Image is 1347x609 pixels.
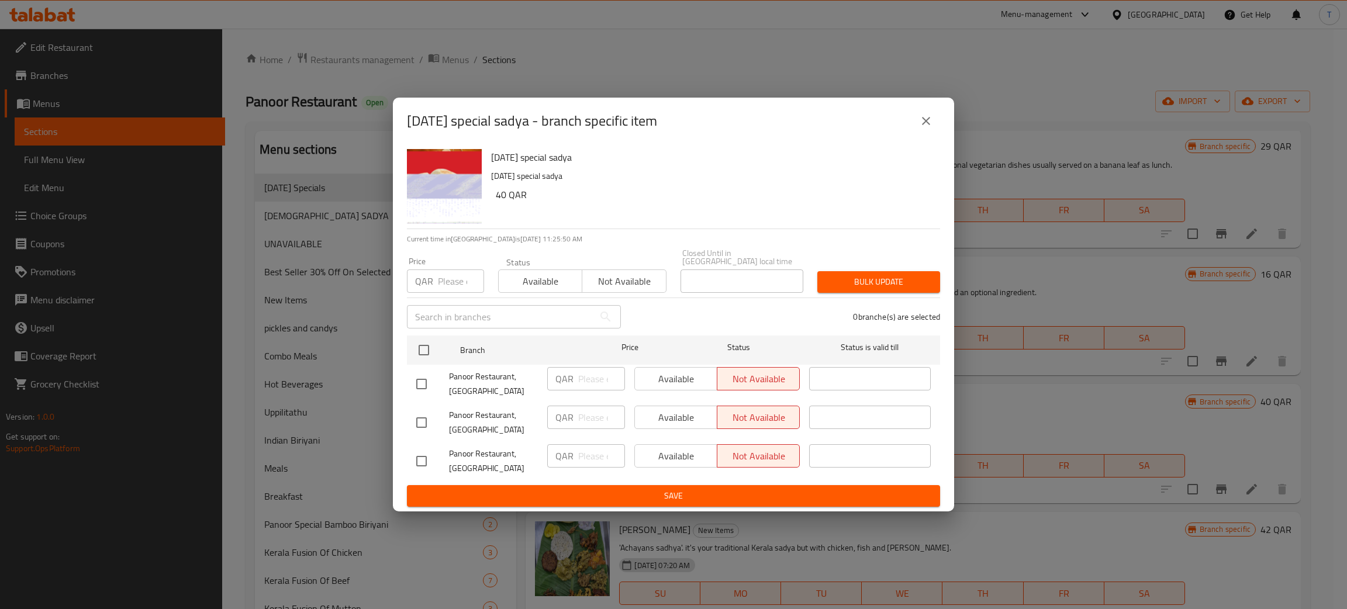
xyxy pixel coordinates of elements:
input: Please enter price [578,444,625,468]
input: Please enter price [578,406,625,429]
input: Search in branches [407,305,594,328]
h2: [DATE] special sadya - branch specific item [407,112,657,130]
p: 0 branche(s) are selected [853,311,940,323]
button: Available [498,269,582,293]
p: [DATE] special sadya [491,169,931,184]
input: Please enter price [578,367,625,390]
span: Bulk update [827,275,931,289]
p: QAR [415,274,433,288]
h6: [DATE] special sadya [491,149,931,165]
button: close [912,107,940,135]
button: Save [407,485,940,507]
span: Available [503,273,578,290]
input: Please enter price [438,269,484,293]
p: QAR [555,449,574,463]
span: Save [416,489,931,503]
span: Panoor Restaurant, [GEOGRAPHIC_DATA] [449,369,538,399]
p: Current time in [GEOGRAPHIC_DATA] is [DATE] 11:25:50 AM [407,234,940,244]
span: Price [591,340,669,355]
p: QAR [555,372,574,386]
h6: 40 QAR [496,186,931,203]
span: Status is valid till [809,340,931,355]
span: Panoor Restaurant, [GEOGRAPHIC_DATA] [449,447,538,476]
button: Not available [582,269,666,293]
span: Status [678,340,800,355]
span: Panoor Restaurant, [GEOGRAPHIC_DATA] [449,408,538,437]
span: Not available [587,273,661,290]
p: QAR [555,410,574,424]
img: Onam special sadya [407,149,482,224]
button: Bulk update [817,271,940,293]
span: Branch [460,343,582,358]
